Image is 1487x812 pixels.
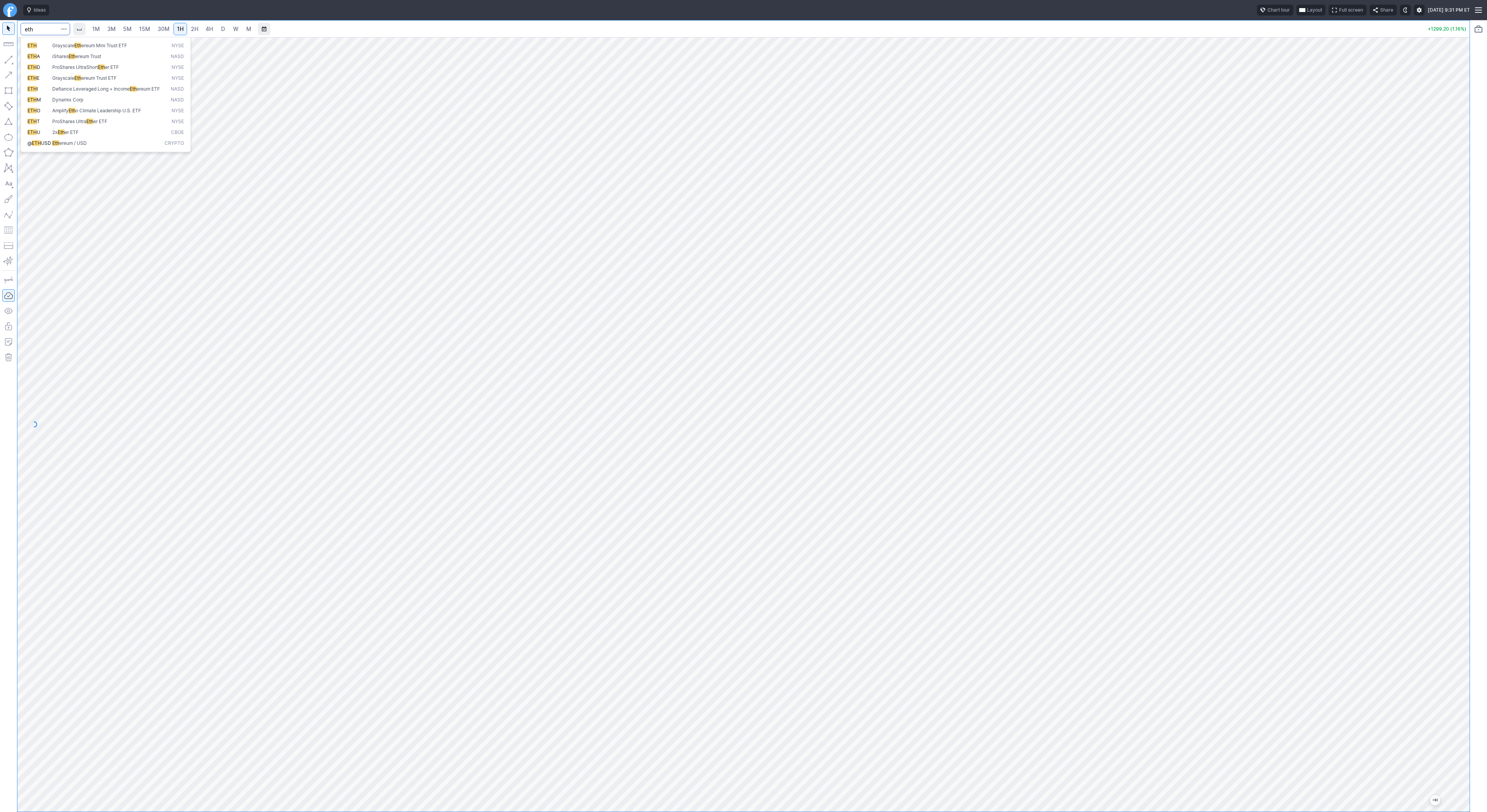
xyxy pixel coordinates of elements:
[41,140,51,146] span: USD
[1428,27,1466,31] p: +1299.20 (1.16%)
[1472,23,1485,35] button: Portfolio watchlist
[206,26,213,32] span: 4H
[172,75,184,82] span: NYSE
[1380,6,1393,14] span: Share
[52,108,69,113] span: Amplify
[173,23,187,35] a: 1H
[2,100,15,112] button: Rotated rectangle
[230,23,242,35] a: W
[27,129,37,135] span: ETH
[246,26,251,32] span: M
[52,140,59,146] span: Eth
[1257,5,1293,15] button: Chart tour
[172,43,184,49] span: NYSE
[1400,5,1411,15] button: Toggle dark mode
[233,26,239,32] span: W
[171,129,184,136] span: CBOE
[120,23,135,35] a: 5M
[202,23,216,35] a: 4H
[76,108,141,113] span: o Climate Leadership U.S. ETF
[52,75,74,81] span: Grayscale
[59,140,87,146] span: ereum / USD
[81,75,117,81] span: ereum Trust ETF
[1267,6,1290,14] span: Chart tour
[158,26,170,32] span: 30M
[76,53,101,59] span: ereum Trust
[104,23,119,35] a: 3M
[2,131,15,143] button: Ellipse
[187,23,202,35] a: 2H
[37,75,39,81] span: E
[58,23,69,35] button: Search
[21,23,70,35] input: Search
[52,118,86,124] span: ProShares Ultra
[86,118,93,124] span: Eth
[81,43,127,48] span: ereum Mini Trust ETF
[1296,5,1326,15] button: Layout
[65,129,79,135] span: er ETF
[137,86,160,92] span: ereum ETF
[221,26,225,32] span: D
[258,23,270,35] button: Range
[2,84,15,97] button: Rectangle
[27,118,37,124] span: ETH
[27,97,37,103] span: ETH
[52,129,58,135] span: 2x
[37,53,40,59] span: A
[1414,5,1425,15] button: Settings
[98,64,105,70] span: Eth
[2,38,15,50] button: Measure
[2,69,15,81] button: Arrow
[52,86,130,92] span: Defiance Leveraged Long + Income
[171,86,184,93] span: NASD
[2,177,15,190] button: Text
[165,140,184,147] span: Crypto
[27,53,37,59] span: ETH
[177,26,184,32] span: 1H
[37,97,41,103] span: M
[74,75,81,81] span: Eth
[2,115,15,128] button: Triangle
[2,162,15,174] button: XABCD
[37,64,40,70] span: D
[191,26,198,32] span: 2H
[92,26,100,32] span: 1M
[1428,6,1470,14] span: [DATE] 9:31 PM ET
[37,86,38,92] span: I
[217,23,229,35] a: D
[154,23,173,35] a: 30M
[139,26,150,32] span: 15M
[242,23,255,35] a: M
[32,140,41,146] span: ETH
[27,108,37,113] span: ETH
[27,64,37,70] span: ETH
[34,6,46,14] span: Ideas
[2,336,15,348] button: Add note
[2,274,15,286] button: Drawing mode: Single
[2,22,15,35] button: Mouse
[136,23,154,35] a: 15M
[107,26,116,32] span: 3M
[37,129,40,135] span: U
[105,64,119,70] span: er ETF
[69,108,76,113] span: Eth
[3,3,17,17] a: Finviz.com
[172,64,184,71] span: NYSE
[2,193,15,205] button: Brush
[171,97,184,103] span: NASD
[2,351,15,364] button: Remove all autosaved drawings
[69,53,76,59] span: Eth
[2,224,15,236] button: Fibonacci retracements
[172,118,184,125] span: NYSE
[89,23,103,35] a: 1M
[2,289,15,302] button: Drawings Autosave: On
[123,26,132,32] span: 5M
[73,23,86,35] button: Interval
[27,140,32,146] span: @
[2,305,15,317] button: Hide drawings
[27,75,37,81] span: ETH
[1329,5,1367,15] button: Full screen
[2,146,15,159] button: Polygon
[2,255,15,267] button: Anchored VWAP
[23,5,49,15] button: Ideas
